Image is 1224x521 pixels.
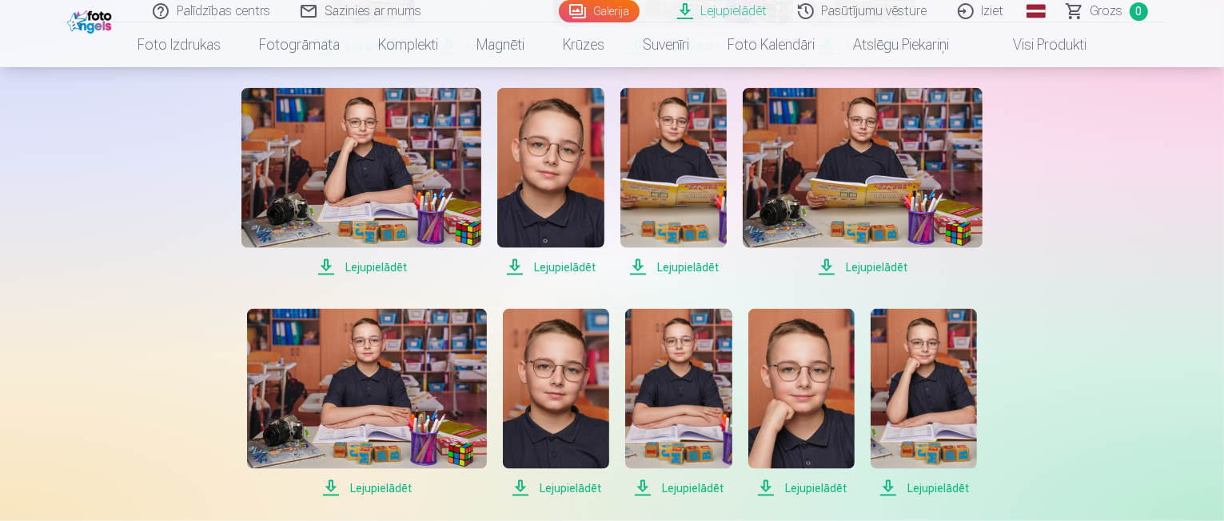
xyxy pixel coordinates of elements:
[620,88,727,277] a: Lejupielādēt
[625,309,732,498] a: Lejupielādēt
[1130,2,1148,21] span: 0
[624,22,708,67] a: Suvenīri
[359,22,457,67] a: Komplekti
[247,309,487,498] a: Lejupielādēt
[743,258,983,277] span: Lejupielādēt
[748,479,855,498] span: Lejupielādēt
[241,88,481,277] a: Lejupielādēt
[743,88,983,277] a: Lejupielādēt
[240,22,359,67] a: Fotogrāmata
[625,479,732,498] span: Lejupielādēt
[544,22,624,67] a: Krūzes
[620,258,727,277] span: Lejupielādēt
[503,479,609,498] span: Lejupielādēt
[67,6,116,34] img: /fa1
[497,88,604,277] a: Lejupielādēt
[497,258,604,277] span: Lejupielādēt
[708,22,834,67] a: Foto kalendāri
[241,258,481,277] span: Lejupielādēt
[871,479,977,498] span: Lejupielādēt
[247,479,487,498] span: Lejupielādēt
[1090,2,1123,21] span: Grozs
[834,22,968,67] a: Atslēgu piekariņi
[748,309,855,498] a: Lejupielādēt
[871,309,977,498] a: Lejupielādēt
[118,22,240,67] a: Foto izdrukas
[457,22,544,67] a: Magnēti
[968,22,1106,67] a: Visi produkti
[503,309,609,498] a: Lejupielādēt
